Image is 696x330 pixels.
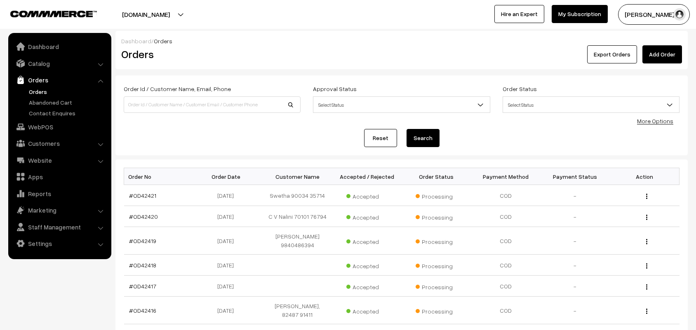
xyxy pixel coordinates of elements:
th: Customer Name [263,168,332,185]
button: [DOMAIN_NAME] [93,4,199,25]
label: Approval Status [313,84,357,93]
td: [DATE] [193,185,263,206]
span: Orders [154,37,172,44]
a: Customers [10,136,108,151]
td: - [541,206,610,227]
a: Catalog [10,56,108,71]
a: Apps [10,169,108,184]
span: Select Status [503,96,680,113]
a: Hire an Expert [494,5,544,23]
img: Menu [646,194,647,199]
h2: Orders [121,48,300,61]
img: Menu [646,309,647,314]
td: [DATE] [193,297,263,324]
span: Processing [416,190,457,201]
td: [DATE] [193,255,263,276]
th: Order Date [193,168,263,185]
input: Order Id / Customer Name / Customer Email / Customer Phone [124,96,301,113]
td: COD [471,227,540,255]
a: Contact Enquires [27,109,108,117]
td: COD [471,206,540,227]
a: Orders [10,73,108,87]
td: C V Nalini 70101 76794 [263,206,332,227]
span: Accepted [346,260,388,270]
a: Reports [10,186,108,201]
img: Menu [646,215,647,220]
td: [PERSON_NAME], 82487 91411 [263,297,332,324]
a: More Options [637,117,673,124]
a: Website [10,153,108,168]
span: Processing [416,211,457,222]
img: Menu [646,239,647,244]
img: user [673,8,686,21]
span: Select Status [313,96,490,113]
span: Processing [416,305,457,316]
a: Reset [364,129,397,147]
img: Menu [646,284,647,290]
a: #OD42420 [129,213,158,220]
label: Order Id / Customer Name, Email, Phone [124,84,231,93]
td: - [541,276,610,297]
span: Accepted [346,281,388,291]
a: #OD42419 [129,237,156,244]
a: #OD42417 [129,283,156,290]
span: Processing [416,260,457,270]
a: Dashboard [10,39,108,54]
td: Swetha 90034 35714 [263,185,332,206]
button: [PERSON_NAME] s… [618,4,690,25]
button: Export Orders [587,45,637,63]
th: Order No [124,168,193,185]
td: [DATE] [193,206,263,227]
td: [DATE] [193,227,263,255]
a: Dashboard [121,37,151,44]
span: Accepted [346,190,388,201]
td: COD [471,185,540,206]
th: Accepted / Rejected [332,168,402,185]
a: WebPOS [10,119,108,134]
button: Search [407,129,440,147]
th: Action [610,168,679,185]
td: - [541,297,610,324]
a: #OD42421 [129,192,156,199]
a: Settings [10,236,108,251]
img: COMMMERCE [10,11,97,17]
span: Accepted [346,211,388,222]
td: - [541,185,610,206]
td: [PERSON_NAME] 9840486394 [263,227,332,255]
a: COMMMERCE [10,8,82,18]
th: Payment Status [541,168,610,185]
span: Accepted [346,305,388,316]
a: Abandoned Cart [27,98,108,107]
a: #OD42416 [129,307,156,314]
div: / [121,37,682,45]
img: Menu [646,263,647,269]
td: - [541,227,610,255]
td: - [541,255,610,276]
span: Select Status [503,98,679,112]
label: Order Status [503,84,537,93]
a: Marketing [10,203,108,218]
span: Processing [416,281,457,291]
a: Orders [27,87,108,96]
a: Staff Management [10,220,108,234]
td: COD [471,276,540,297]
span: Accepted [346,235,388,246]
th: Payment Method [471,168,540,185]
span: Select Status [313,98,489,112]
a: My Subscription [552,5,608,23]
td: COD [471,255,540,276]
th: Order Status [402,168,471,185]
span: Processing [416,235,457,246]
a: Add Order [642,45,682,63]
td: COD [471,297,540,324]
a: #OD42418 [129,262,156,269]
td: [DATE] [193,276,263,297]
